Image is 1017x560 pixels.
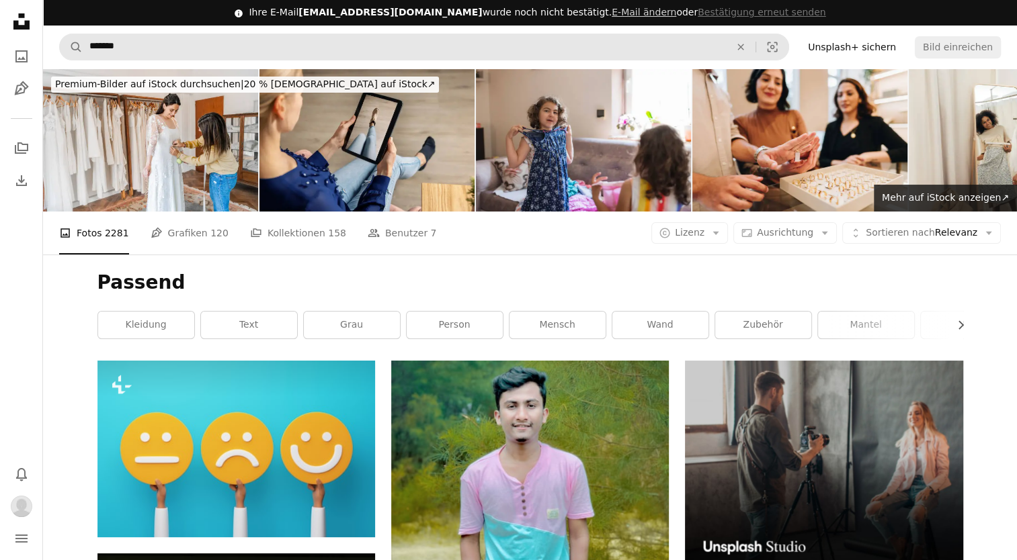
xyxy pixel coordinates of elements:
img: Kunden drücken ihre Gefühle durch Emoticon-Abzeichen auf blauem Hintergrund aus. Umfrage zur Kund... [97,361,375,537]
a: Fotos [8,43,35,70]
span: Relevanz [866,226,977,240]
a: Mehr auf iStock anzeigen↗ [874,185,1017,212]
a: Kleidung [98,312,194,338]
span: Sortieren nach [866,227,935,238]
span: Mehr auf iStock anzeigen ↗ [882,192,1009,203]
h1: Passend [97,271,963,295]
img: Seamstress adjusting the bride's dress in a bridal shop [43,68,258,212]
button: Bild einreichen [915,36,1001,58]
a: E-Mail ändern [612,7,676,17]
button: Menü [8,525,35,552]
a: Zubehör [715,312,811,338]
button: Sortieren nachRelevanz [842,222,1001,244]
button: Löschen [726,34,756,60]
span: Lizenz [675,227,704,238]
a: Startseite — Unsplash [8,8,35,38]
a: Kollektionen [8,135,35,162]
span: Ausrichtung [757,227,813,238]
a: Bisherige Downloads [8,167,35,194]
button: Bestätigung erneut senden [698,6,826,19]
span: 158 [328,226,346,240]
a: Grafiken [8,75,35,102]
a: Premium-Bilder auf iStock durchsuchen|20 % [DEMOGRAPHIC_DATA] auf iStock↗ [43,68,447,101]
a: Kollektionen 158 [250,212,346,254]
button: Unsplash suchen [60,34,83,60]
form: Finden Sie Bildmaterial auf der ganzen Webseite [59,34,789,60]
span: 20 % [DEMOGRAPHIC_DATA] auf iStock ↗ [55,79,435,89]
button: Liste nach rechts verschieben [948,312,963,338]
a: Text [201,312,297,338]
a: Benutzer 7 [368,212,437,254]
button: Profil [8,493,35,520]
span: oder [612,7,825,17]
a: grau [304,312,400,338]
span: 7 [431,226,437,240]
button: Lizenz [651,222,728,244]
a: Mantel [818,312,914,338]
a: Kunden drücken ihre Gefühle durch Emoticon-Abzeichen auf blauem Hintergrund aus. Umfrage zur Kund... [97,442,375,455]
a: Grafiken 120 [151,212,229,254]
span: 120 [210,226,229,240]
a: Ein Mann, der mit einem Frisbee auf einem Feld steht [391,539,669,551]
a: Wand [612,312,708,338]
span: Premium-Bilder auf iStock durchsuchen | [55,79,244,89]
img: Nahaufnahme eines Mannes, der einen Ring in einem Juweliergeschäft anprobiert [692,68,907,212]
img: virtuelle Umkleidekabine - Frau, die Schuhe online mit digitalem Tablet anprobieren [259,68,475,212]
a: Stadt [921,312,1017,338]
a: Mensch [510,312,606,338]
img: Glückliches Mädchen, das neue Kleider anprobiert [476,68,691,212]
button: Benachrichtigungen [8,461,35,487]
button: Ausrichtung [733,222,837,244]
button: Visuelle Suche [756,34,788,60]
a: Unsplash+ sichern [800,36,904,58]
img: Avatar von Benutzer Heike Priebe [11,496,32,517]
span: [EMAIL_ADDRESS][DOMAIN_NAME] [298,7,482,17]
a: Person [407,312,503,338]
div: Ihre E-Mail wurde noch nicht bestätigt. [249,6,825,19]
